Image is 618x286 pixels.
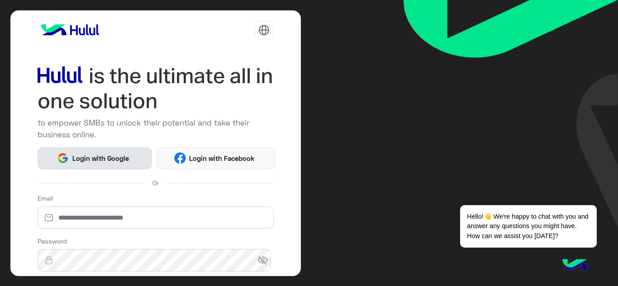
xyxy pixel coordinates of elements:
[38,63,274,114] img: hululLoginTitle_EN.svg
[559,250,591,281] img: hulul-logo.png
[38,213,60,222] img: email
[38,117,274,141] p: to empower SMBs to unlock their potential and take their business online.
[38,147,152,169] button: Login with Google
[220,275,274,284] a: Forgot Password?
[174,152,186,164] img: Facebook
[69,153,132,164] span: Login with Google
[258,24,270,36] img: tab
[186,153,258,164] span: Login with Facebook
[38,21,103,39] img: logo
[152,178,159,188] span: Or
[38,256,60,265] img: lock
[257,252,274,268] span: visibility_off
[460,205,596,248] span: Hello!👋 We're happy to chat with you and answer any questions you might have. How can we assist y...
[38,236,67,246] label: Password
[57,152,69,164] img: Google
[38,193,53,203] label: Email
[157,147,275,169] button: Login with Facebook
